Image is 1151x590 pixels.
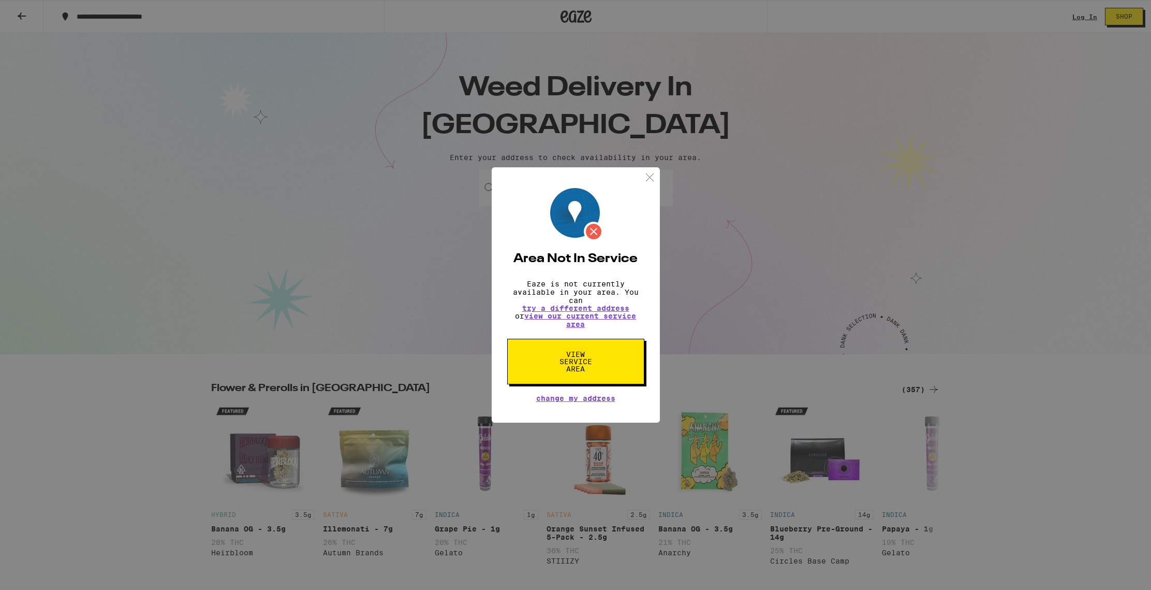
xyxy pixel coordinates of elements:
[524,312,636,328] a: view our current service area
[549,351,602,372] span: View Service Area
[507,339,644,384] button: View Service Area
[507,350,644,358] a: View Service Area
[507,280,644,328] p: Eaze is not currently available in your area. You can or
[507,253,644,265] h2: Area Not In Service
[522,305,629,312] button: try a different address
[643,171,656,184] img: close.svg
[6,7,75,16] span: Hi. Need any help?
[550,188,603,241] img: Location
[536,395,615,402] button: Change My Address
